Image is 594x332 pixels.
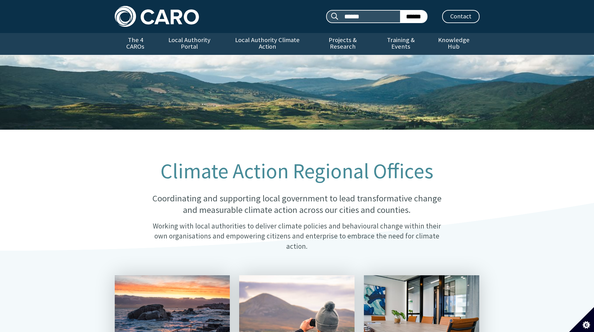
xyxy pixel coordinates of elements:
a: Local Authority Climate Action [223,33,312,55]
p: Working with local authorities to deliver climate policies and behavioural change within their ow... [146,221,448,251]
a: Contact [442,10,480,23]
a: Local Authority Portal [156,33,223,55]
a: Projects & Research [312,33,374,55]
p: Coordinating and supporting local government to lead transformative change and measurable climate... [146,193,448,216]
img: Caro logo [115,6,199,27]
h1: Climate Action Regional Offices [146,160,448,183]
a: Knowledge Hub [428,33,479,55]
a: Training & Events [374,33,428,55]
a: The 4 CAROs [115,33,156,55]
button: Set cookie preferences [569,307,594,332]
